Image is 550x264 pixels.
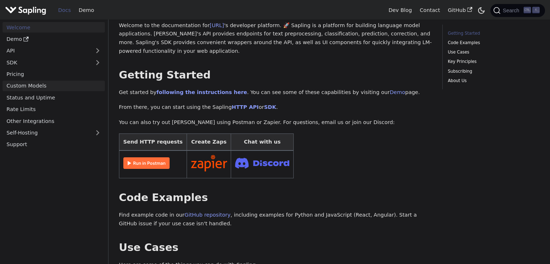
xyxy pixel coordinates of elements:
[75,5,98,16] a: Demo
[448,68,537,75] a: Subscribing
[3,34,105,44] a: Demo
[119,211,432,228] p: Find example code in our , including examples for Python and JavaScript (React, Angular). Start a...
[3,69,105,80] a: Pricing
[448,58,537,65] a: Key Principles
[390,89,405,95] a: Demo
[119,241,432,254] h2: Use Cases
[500,8,524,13] span: Search
[187,133,231,150] th: Create Zaps
[5,5,49,16] a: Sapling.ai
[210,22,224,28] a: [URL]
[191,155,227,171] img: Connect in Zapier
[90,57,105,68] button: Expand sidebar category 'SDK'
[232,104,259,110] a: HTTP API
[3,57,90,68] a: SDK
[444,5,476,16] a: GitHub
[3,22,105,33] a: Welcome
[119,21,432,56] p: Welcome to the documentation for 's developer platform. 🚀 Sapling is a platform for building lang...
[184,212,230,218] a: GitHub repository
[476,5,487,16] button: Switch between dark and light mode (currently dark mode)
[3,92,105,103] a: Status and Uptime
[90,46,105,56] button: Expand sidebar category 'API'
[119,133,187,150] th: Send HTTP requests
[448,77,537,84] a: About Us
[384,5,415,16] a: Dev Blog
[157,89,247,95] a: following the instructions here
[123,157,170,169] img: Run in Postman
[3,128,105,138] a: Self-Hosting
[532,7,540,13] kbd: K
[448,49,537,56] a: Use Cases
[3,46,90,56] a: API
[119,88,432,97] p: Get started by . You can see some of these capabilities by visiting our page.
[119,69,432,82] h2: Getting Started
[235,156,289,170] img: Join Discord
[448,30,537,37] a: Getting Started
[119,103,432,112] p: From there, you can start using the Sapling or .
[490,4,545,17] button: Search (Ctrl+K)
[3,139,105,150] a: Support
[119,191,432,204] h2: Code Examples
[416,5,444,16] a: Contact
[3,116,105,126] a: Other Integrations
[3,81,105,91] a: Custom Models
[231,133,294,150] th: Chat with us
[448,39,537,46] a: Code Examples
[3,104,105,115] a: Rate Limits
[5,5,46,16] img: Sapling.ai
[264,104,276,110] a: SDK
[119,118,432,127] p: You can also try out [PERSON_NAME] using Postman or Zapier. For questions, email us or join our D...
[54,5,75,16] a: Docs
